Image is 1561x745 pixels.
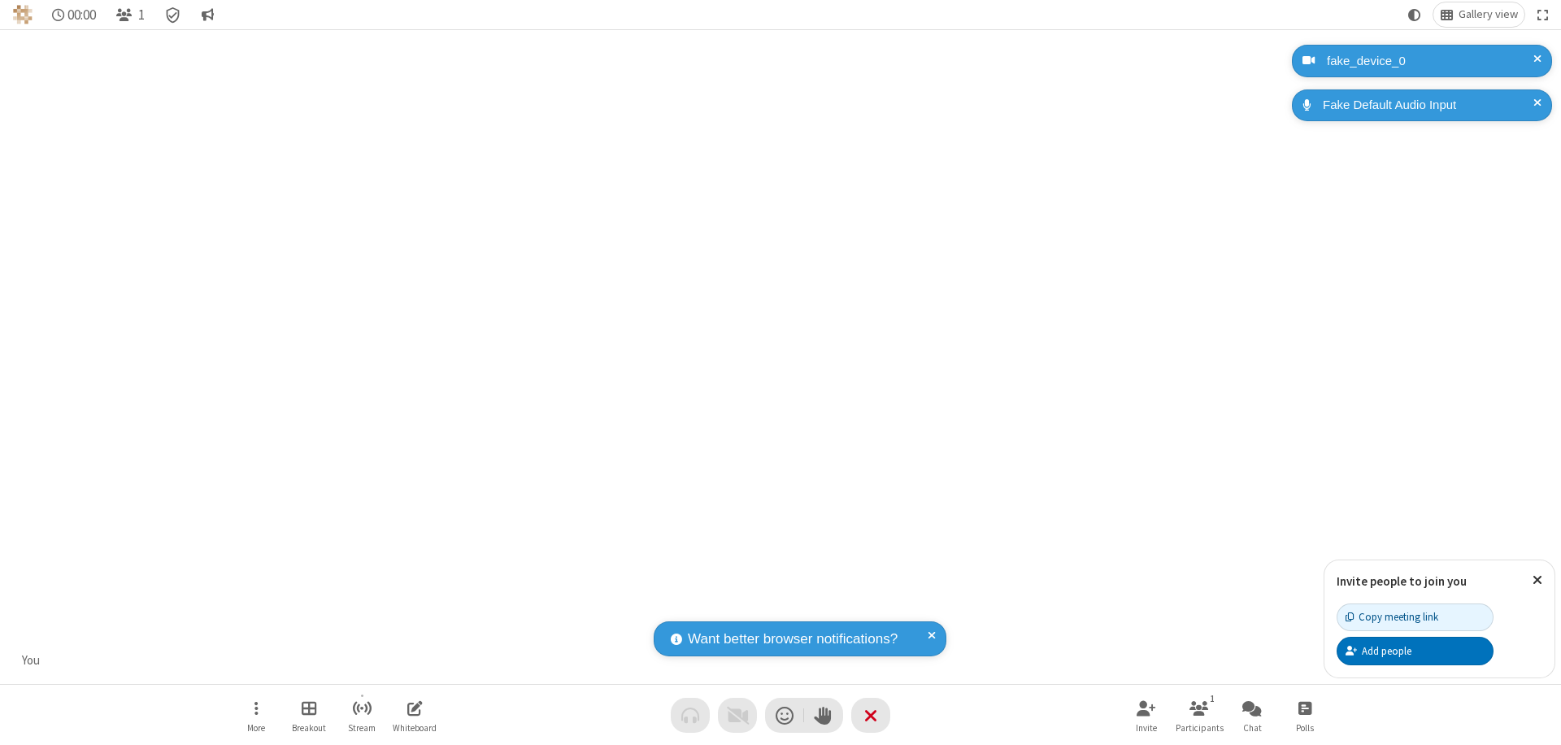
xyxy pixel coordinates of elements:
[337,692,386,738] button: Start streaming
[46,2,103,27] div: Timer
[1317,96,1540,115] div: Fake Default Audio Input
[194,2,220,27] button: Conversation
[138,7,145,23] span: 1
[718,698,757,733] button: Video
[16,651,46,670] div: You
[1337,637,1494,664] button: Add people
[232,692,280,738] button: Open menu
[688,629,898,650] span: Want better browser notifications?
[765,698,804,733] button: Send a reaction
[1402,2,1428,27] button: Using system theme
[1433,2,1524,27] button: Change layout
[1296,723,1314,733] span: Polls
[1281,692,1329,738] button: Open poll
[109,2,151,27] button: Open participant list
[247,723,265,733] span: More
[1228,692,1276,738] button: Open chat
[67,7,96,23] span: 00:00
[804,698,843,733] button: Raise hand
[1122,692,1171,738] button: Invite participants (⌘+Shift+I)
[1459,8,1518,21] span: Gallery view
[1321,52,1540,71] div: fake_device_0
[1175,692,1224,738] button: Open participant list
[285,692,333,738] button: Manage Breakout Rooms
[1520,560,1554,600] button: Close popover
[671,698,710,733] button: Audio problem - check your Internet connection or call by phone
[1176,723,1224,733] span: Participants
[292,723,326,733] span: Breakout
[1206,691,1220,706] div: 1
[1346,609,1438,625] div: Copy meeting link
[393,723,437,733] span: Whiteboard
[13,5,33,24] img: QA Selenium DO NOT DELETE OR CHANGE
[348,723,376,733] span: Stream
[1337,573,1467,589] label: Invite people to join you
[1136,723,1157,733] span: Invite
[158,2,189,27] div: Meeting details Encryption enabled
[1531,2,1555,27] button: Fullscreen
[1243,723,1262,733] span: Chat
[390,692,439,738] button: Open shared whiteboard
[1337,603,1494,631] button: Copy meeting link
[851,698,890,733] button: End or leave meeting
